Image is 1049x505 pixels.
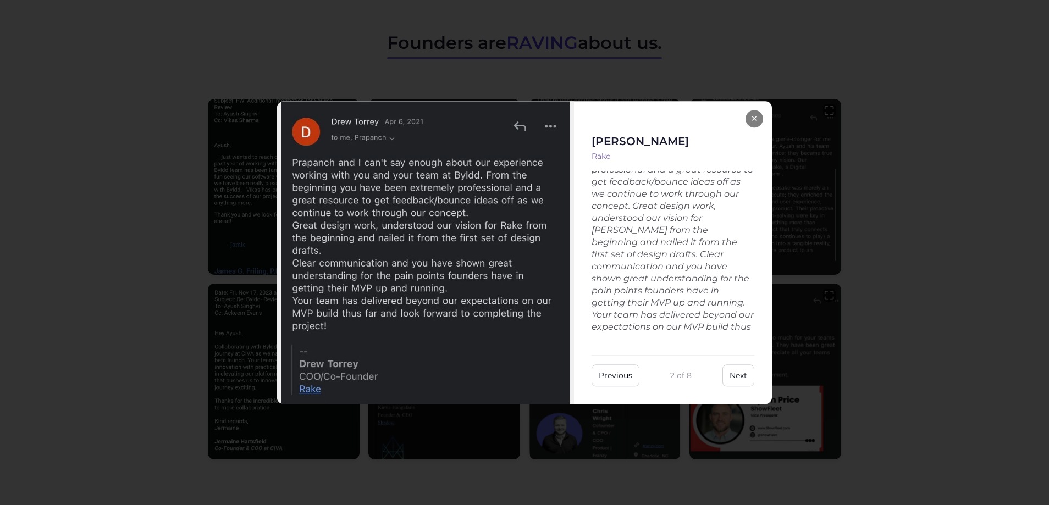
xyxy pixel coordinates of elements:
img: Drew Torrey's review [277,101,574,404]
button: × [746,110,763,127]
button: Previous [592,364,639,386]
button: Next [722,364,754,386]
h3: [PERSON_NAME] [592,135,754,148]
p: Rake [592,150,754,162]
p: "[PERSON_NAME] and I can't say enough about our experience working with you and your team at [GEO... [592,171,754,333]
span: 2 of 8 [670,369,692,381]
